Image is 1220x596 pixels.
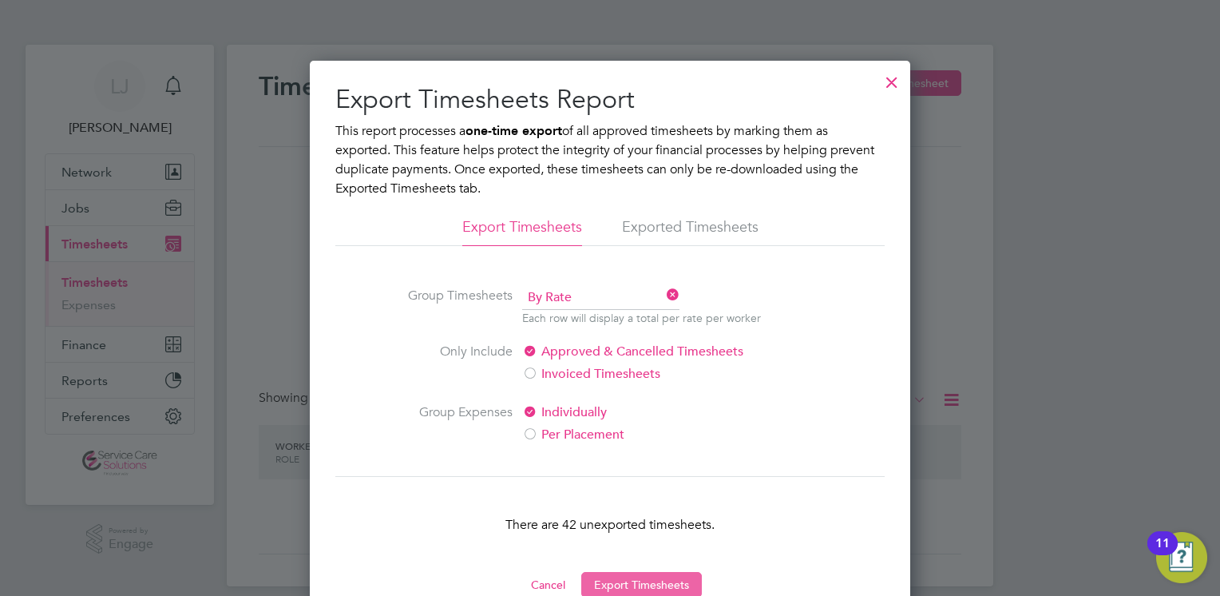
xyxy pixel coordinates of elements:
h2: Export Timesheets Report [335,83,885,117]
b: one-time export [465,123,562,138]
li: Exported Timesheets [622,217,759,246]
label: Group Expenses [393,403,513,444]
p: There are 42 unexported timesheets. [335,515,885,534]
label: Approved & Cancelled Timesheets [522,342,790,361]
label: Group Timesheets [393,286,513,323]
div: 11 [1155,543,1170,564]
p: Each row will display a total per rate per worker [522,310,761,326]
label: Only Include [393,342,513,383]
label: Individually [522,403,790,422]
p: This report processes a of all approved timesheets by marking them as exported. This feature help... [335,121,885,198]
span: By Rate [522,286,679,310]
button: Open Resource Center, 11 new notifications [1156,532,1207,583]
label: Per Placement [522,425,790,444]
li: Export Timesheets [462,217,582,246]
label: Invoiced Timesheets [522,364,790,383]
